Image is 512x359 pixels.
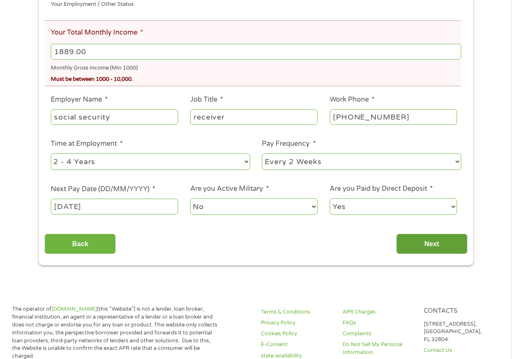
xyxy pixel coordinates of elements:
input: ---Click Here for Calendar --- [51,199,178,214]
a: E-Consent [261,341,332,349]
label: Are you Paid by Direct Deposit [330,184,433,193]
input: Cashier [190,109,318,125]
label: Job Title [190,95,223,104]
input: Walmart [51,109,178,125]
label: Are you Active Military [190,184,269,193]
a: Do Not Sell My Personal Information [343,341,414,357]
h4: Contacts [424,307,495,315]
label: Time at Employment [51,140,123,148]
a: Contact Us [424,347,495,354]
a: [DOMAIN_NAME] [52,306,97,312]
a: Privacy Policy [261,319,332,327]
div: Monthly Gross Income (Min 1000) [51,61,461,72]
label: Work Phone [330,95,375,104]
div: Must be between 1000 - 10,000. [51,72,461,84]
label: Pay Frequency [262,140,316,148]
a: Terms & Conditions [261,308,332,316]
label: Employer Name [51,95,108,104]
a: APR Charges [343,308,414,316]
label: Next Pay Date (DD/MM/YYYY) [51,185,155,194]
label: Your Total Monthly Income [51,28,143,37]
a: Cookies Policy [261,330,332,338]
input: Next [396,234,467,254]
p: [STREET_ADDRESS], [GEOGRAPHIC_DATA], FL 32804. [424,320,495,344]
input: 1800 [51,44,461,60]
input: Back [45,234,116,254]
a: Complaints [343,330,414,338]
input: (231) 754-4010 [330,109,457,125]
a: FAQs [343,319,414,327]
